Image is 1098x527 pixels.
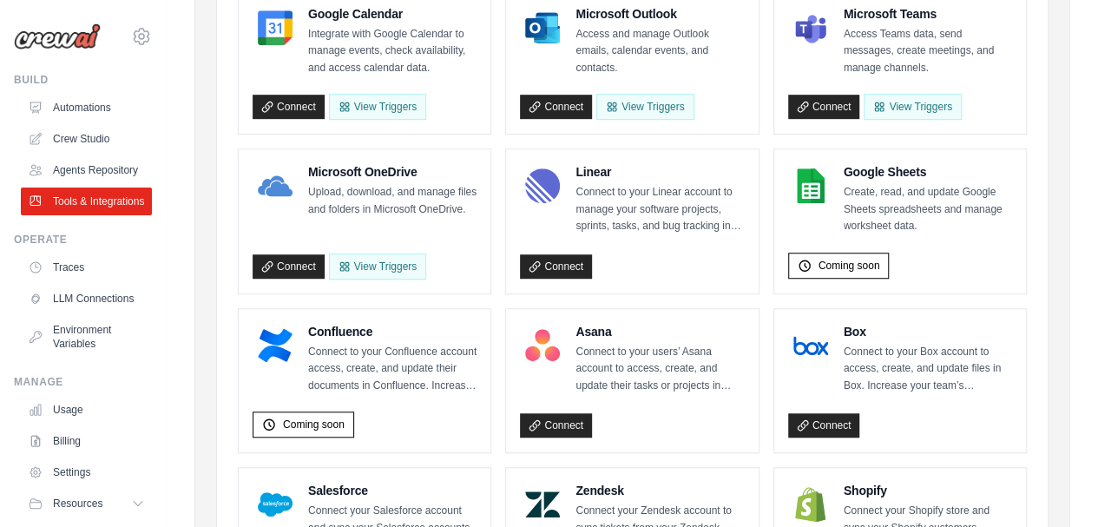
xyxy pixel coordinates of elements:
img: Salesforce Logo [258,487,293,522]
img: Microsoft OneDrive Logo [258,168,293,203]
a: Connect [253,95,325,119]
img: Asana Logo [525,328,560,363]
span: Resources [53,497,102,511]
h4: Linear [575,163,744,181]
a: Traces [21,254,152,281]
a: Connect [520,95,592,119]
a: Connect [520,413,592,438]
img: Microsoft Outlook Logo [525,10,560,45]
a: Connect [788,413,860,438]
h4: Shopify [844,482,1012,499]
p: Access and manage Outlook emails, calendar events, and contacts. [575,26,744,77]
img: Shopify Logo [793,487,828,522]
div: Build [14,73,152,87]
a: Environment Variables [21,316,152,358]
h4: Microsoft OneDrive [308,163,477,181]
: View Triggers [864,94,961,120]
div: Manage [14,375,152,389]
a: Settings [21,458,152,486]
p: Connect to your Confluence account access, create, and update their documents in Confluence. Incr... [308,344,477,395]
a: Connect [253,254,325,279]
p: Access Teams data, send messages, create meetings, and manage channels. [844,26,1012,77]
p: Integrate with Google Calendar to manage events, check availability, and access calendar data. [308,26,477,77]
: View Triggers [596,94,694,120]
img: Box Logo [793,328,828,363]
a: Connect [520,254,592,279]
img: Google Calendar Logo [258,10,293,45]
img: Zendesk Logo [525,487,560,522]
a: Agents Repository [21,156,152,184]
h4: Microsoft Outlook [575,5,744,23]
h4: Confluence [308,323,477,340]
a: Tools & Integrations [21,188,152,215]
img: Google Sheets Logo [793,168,828,203]
p: Connect to your Linear account to manage your software projects, sprints, tasks, and bug tracking... [575,184,744,235]
a: Crew Studio [21,125,152,153]
h4: Microsoft Teams [844,5,1012,23]
h4: Box [844,323,1012,340]
img: Confluence Logo [258,328,293,363]
p: Connect to your Box account to access, create, and update files in Box. Increase your team’s prod... [844,344,1012,395]
img: Microsoft Teams Logo [793,10,828,45]
p: Create, read, and update Google Sheets spreadsheets and manage worksheet data. [844,184,1012,235]
a: Automations [21,94,152,122]
h4: Salesforce [308,482,477,499]
a: Connect [788,95,860,119]
span: Coming soon [819,259,880,273]
button: View Triggers [329,94,426,120]
h4: Asana [575,323,744,340]
a: LLM Connections [21,285,152,313]
a: Usage [21,396,152,424]
img: Logo [14,23,101,49]
span: Coming soon [283,418,345,431]
img: Linear Logo [525,168,560,203]
div: Operate [14,233,152,247]
a: Billing [21,427,152,455]
button: Resources [21,490,152,517]
p: Upload, download, and manage files and folders in Microsoft OneDrive. [308,184,477,218]
: View Triggers [329,254,426,280]
p: Connect to your users’ Asana account to access, create, and update their tasks or projects in [GE... [575,344,744,395]
h4: Google Calendar [308,5,477,23]
h4: Google Sheets [844,163,1012,181]
h4: Zendesk [575,482,744,499]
